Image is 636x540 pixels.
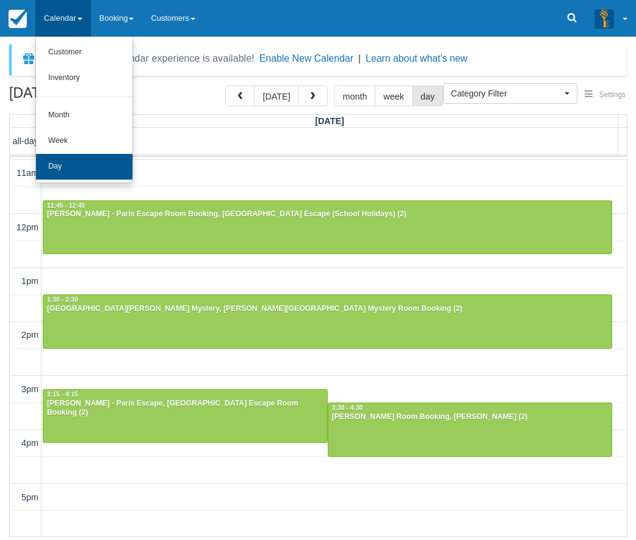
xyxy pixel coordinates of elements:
span: all-day [13,136,38,146]
button: day [412,86,443,106]
span: 5pm [21,492,38,502]
div: [PERSON_NAME] Room Booking, [PERSON_NAME] (2) [331,412,609,422]
span: 1:30 - 2:30 [47,296,78,303]
span: 12pm [16,222,38,232]
ul: Calendar [35,37,133,183]
img: A3 [594,9,614,28]
button: month [334,86,376,106]
span: 3:15 - 4:15 [47,391,78,398]
span: 11am [16,168,38,178]
div: [GEOGRAPHIC_DATA][PERSON_NAME] Mystery, [PERSON_NAME][GEOGRAPHIC_DATA] Mystery Room Booking (2) [46,304,609,314]
span: 3pm [21,384,38,394]
div: [PERSON_NAME] - Paris Escape Room Booking, [GEOGRAPHIC_DATA] Escape (School Holidays) (2) [46,210,609,219]
span: 11:45 - 12:45 [47,202,85,209]
a: Inventory [36,65,132,91]
div: A new Booking Calendar experience is available! [41,51,255,66]
a: Week [36,128,132,154]
span: 4pm [21,438,38,448]
a: 11:45 - 12:45[PERSON_NAME] - Paris Escape Room Booking, [GEOGRAPHIC_DATA] Escape (School Holidays... [43,200,612,254]
button: week [375,86,413,106]
span: [DATE] [315,116,344,126]
span: 2pm [21,330,38,340]
a: Month [36,103,132,128]
a: 3:15 - 4:15[PERSON_NAME] - Paris Escape, [GEOGRAPHIC_DATA] Escape Room Booking (2) [43,389,328,443]
a: Learn about what's new [366,53,468,64]
button: Category Filter [443,83,577,104]
span: 1pm [21,276,38,286]
h2: [DATE] [9,86,164,108]
span: Settings [599,90,626,99]
a: Customer [36,40,132,65]
span: Category Filter [451,87,562,100]
img: checkfront-main-nav-mini-logo.png [9,10,27,28]
div: [PERSON_NAME] - Paris Escape, [GEOGRAPHIC_DATA] Escape Room Booking (2) [46,399,324,418]
span: 3:30 - 4:30 [332,404,363,411]
a: 1:30 - 2:30[GEOGRAPHIC_DATA][PERSON_NAME] Mystery, [PERSON_NAME][GEOGRAPHIC_DATA] Mystery Room Bo... [43,294,612,348]
span: | [358,53,361,64]
button: Settings [577,86,633,104]
a: Day [36,154,132,180]
button: Enable New Calendar [259,53,353,65]
button: [DATE] [254,86,298,106]
a: 3:30 - 4:30[PERSON_NAME] Room Booking, [PERSON_NAME] (2) [328,403,613,456]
